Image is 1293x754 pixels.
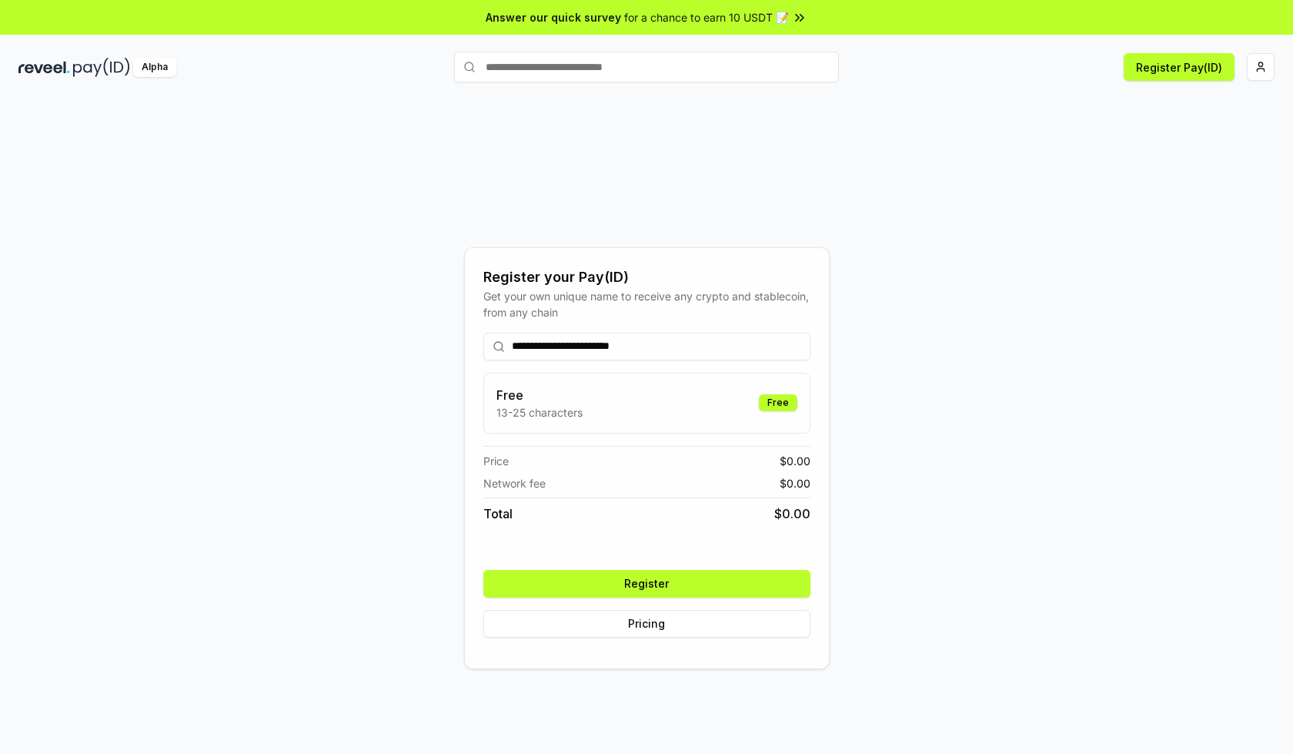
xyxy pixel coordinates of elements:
span: $ 0.00 [774,504,810,523]
span: $ 0.00 [780,453,810,469]
div: Alpha [133,58,176,77]
div: Register your Pay(ID) [483,266,810,288]
span: Price [483,453,509,469]
h3: Free [496,386,583,404]
div: Free [759,394,797,411]
span: Answer our quick survey [486,9,621,25]
span: Total [483,504,513,523]
img: reveel_dark [18,58,70,77]
button: Register [483,570,810,598]
button: Register Pay(ID) [1124,53,1235,81]
button: Pricing [483,610,810,638]
img: pay_id [73,58,130,77]
span: for a chance to earn 10 USDT 📝 [624,9,789,25]
span: $ 0.00 [780,475,810,491]
p: 13-25 characters [496,404,583,421]
span: Network fee [483,475,546,491]
div: Get your own unique name to receive any crypto and stablecoin, from any chain [483,288,810,320]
